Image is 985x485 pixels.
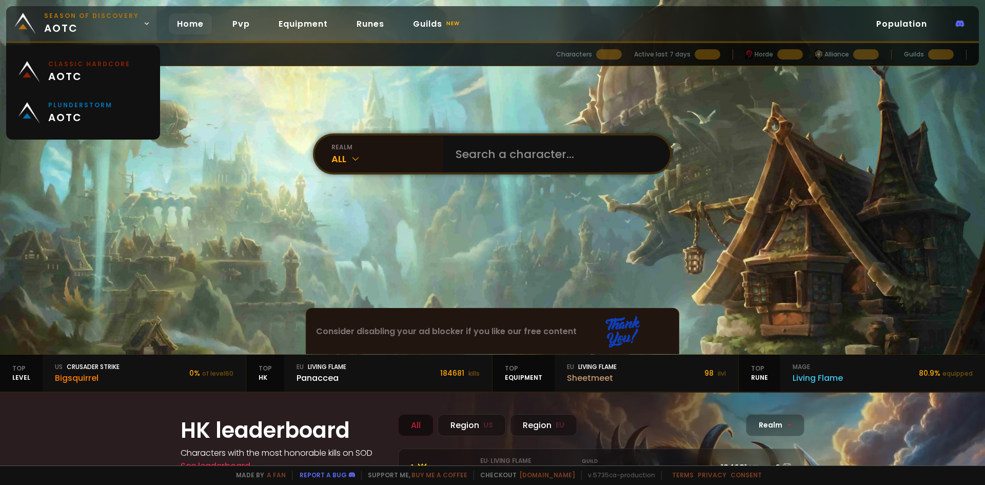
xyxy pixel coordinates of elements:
a: Privacy [698,471,726,479]
div: 1 [411,461,449,474]
a: Runes [348,13,392,34]
span: Top [259,364,272,373]
div: SEAL TEAM SIX [582,457,715,478]
div: Bigsquirrel [55,372,120,384]
div: Rune [739,355,780,392]
div: 0 % [189,368,233,379]
input: Search a character... [449,135,658,172]
span: Support me, [361,471,467,480]
a: Consent [731,471,762,479]
a: Guildsnew [405,13,470,34]
div: equipment [493,355,555,392]
span: Checkout [474,471,575,480]
span: eu [297,362,304,372]
small: eu · Living Flame [480,457,531,465]
a: TopRunemageLiving Flame80.9%equipped [739,355,985,392]
div: Region [510,414,577,436]
small: kills [749,463,762,473]
a: Classic Hardcoreaotc [12,51,154,92]
span: Top [751,364,768,373]
span: Top [12,364,30,373]
div: Crusader Strike [55,362,120,372]
a: TopequipmenteuLiving FlameSheetmeet98 ilvl [493,355,739,392]
span: Top [505,364,542,373]
h4: Characters with the most honorable kills on SOD [181,447,386,459]
div: All [398,414,434,436]
a: a fan [267,471,286,479]
span: mage [793,362,810,372]
span: Made by [230,471,286,480]
small: of level 60 [202,369,233,378]
div: Characters [556,50,592,59]
a: TopHKeuLiving FlamePanaccea184681 kills [246,355,493,392]
h1: HK leaderboard [181,414,386,447]
a: Population [868,13,935,34]
span: v. 5735ca - production [581,471,655,480]
small: US [483,420,493,431]
div: Panaccea [297,372,346,384]
small: EU [556,420,564,431]
div: 98 [704,368,726,379]
small: Guild [582,457,715,465]
span: - [787,420,792,431]
div: 80.9 % [919,368,973,379]
a: See leaderboard [181,460,250,472]
div: Region [438,414,506,436]
div: HK [246,355,284,392]
span: eu [567,362,574,372]
small: Season of Discovery [44,11,139,21]
div: realm [331,143,443,152]
img: horde [815,50,822,59]
span: 184681 [721,462,747,474]
div: 6 [765,461,792,474]
span: aotc [44,11,139,36]
div: Living Flame [793,372,843,384]
a: Pvp [224,13,258,34]
div: Realm [746,414,804,436]
a: Terms [672,471,694,479]
small: new [444,17,462,30]
small: kills [468,369,480,378]
div: Horde [745,50,773,59]
a: Season of Discoveryaotc [6,6,156,41]
span: - [455,463,459,472]
small: ilvl [718,369,726,378]
a: Report a bug [300,471,347,479]
div: Living Flame [567,362,617,372]
small: equipped [942,369,973,378]
span: aotc [48,69,130,84]
div: Consider disabling your ad blocker if you like our free content [306,308,679,354]
div: Alliance [815,50,849,59]
div: Living Flame [297,362,346,372]
span: us [55,362,63,372]
img: horde [745,50,753,59]
div: Active last 7 days [634,50,691,59]
small: Plunderstorm [48,101,112,110]
a: [DOMAIN_NAME] [519,471,575,479]
a: Buy me a coffee [411,471,467,479]
div: Guilds [904,50,924,59]
div: All [331,152,443,166]
span: aotc [48,110,112,125]
a: Home [169,13,212,34]
div: 184681 [440,368,480,379]
div: Sheetmeet [567,372,617,384]
small: Classic Hardcore [48,60,130,69]
a: Equipment [270,13,336,34]
a: Plunderstormaotc [12,92,154,133]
